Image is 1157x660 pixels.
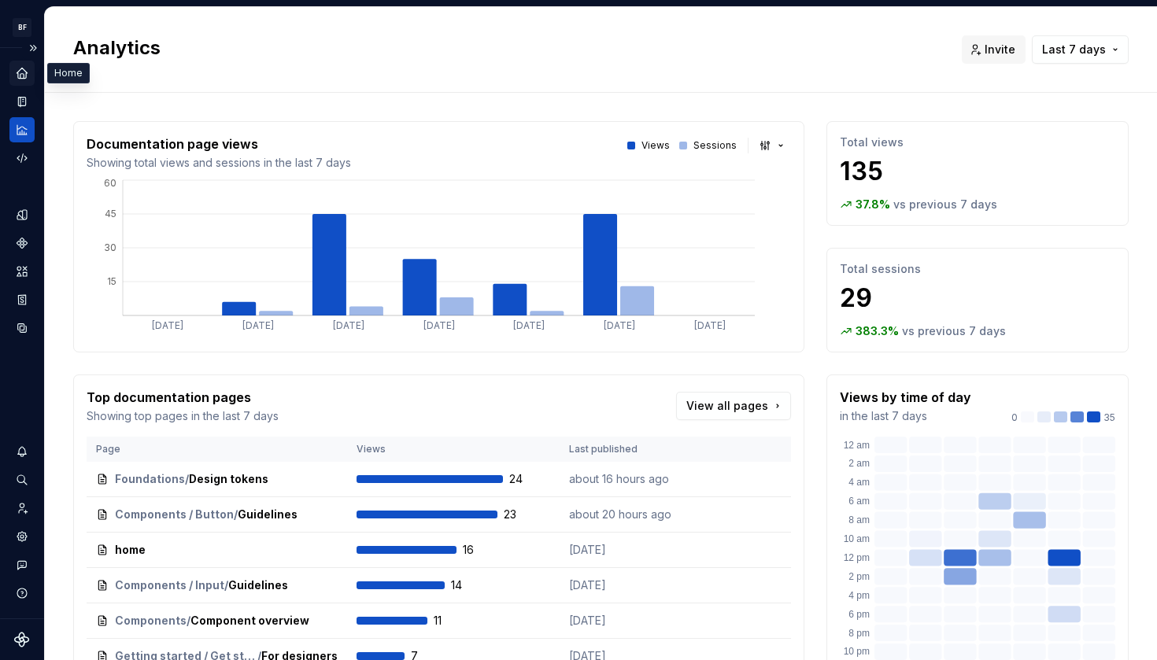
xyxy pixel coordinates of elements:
h2: Analytics [73,35,943,61]
span: Foundations [115,471,185,487]
text: 10 am [844,533,870,544]
a: Code automation [9,146,35,171]
text: 12 am [844,440,870,451]
p: Documentation page views [87,135,351,153]
p: 0 [1011,411,1018,424]
p: Total sessions [840,261,1115,277]
div: BF [13,18,31,37]
a: View all pages [676,392,791,420]
span: Components [115,613,187,629]
tspan: [DATE] [423,319,455,331]
text: 8 am [848,514,870,525]
p: [DATE] [569,577,687,593]
span: Component overview [190,613,309,629]
p: Showing top pages in the last 7 days [87,408,279,424]
div: 35 [1011,411,1115,424]
text: 4 pm [848,590,870,601]
text: 6 pm [848,609,870,620]
a: Data sources [9,315,35,341]
a: Settings [9,524,35,549]
button: Last 7 days [1032,35,1129,64]
a: Design tokens [9,202,35,227]
p: about 16 hours ago [569,471,687,487]
a: Documentation [9,89,35,114]
tspan: [DATE] [152,319,183,331]
tspan: 15 [107,275,116,287]
span: View all pages [686,398,768,414]
span: Components / Input [115,577,224,593]
span: Invite [985,42,1015,57]
p: Showing total views and sessions in the last 7 days [87,155,351,171]
span: 14 [451,577,492,593]
a: Analytics [9,117,35,142]
span: 23 [504,507,545,522]
p: [DATE] [569,542,687,558]
span: / [187,613,190,629]
div: Home [47,63,90,83]
a: Home [9,61,35,86]
span: Components / Button [115,507,234,522]
text: 6 am [848,496,870,507]
tspan: [DATE] [513,319,545,331]
th: Last published [560,437,697,462]
span: Design tokens [189,471,268,487]
span: Guidelines [238,507,298,522]
span: / [185,471,189,487]
text: 2 am [848,458,870,469]
p: 135 [840,156,1115,187]
p: Top documentation pages [87,388,279,407]
a: Storybook stories [9,287,35,312]
button: Contact support [9,552,35,577]
th: Views [347,437,560,462]
p: in the last 7 days [840,408,971,424]
tspan: 30 [104,242,116,253]
span: home [115,542,146,558]
p: about 20 hours ago [569,507,687,522]
a: Assets [9,259,35,284]
text: 10 pm [844,646,870,657]
tspan: [DATE] [604,319,635,331]
text: 2 pm [848,571,870,582]
span: 24 [509,471,550,487]
text: 8 pm [848,628,870,639]
p: vs previous 7 days [893,197,997,212]
svg: Supernova Logo [14,632,30,647]
p: 29 [840,282,1115,314]
tspan: 60 [104,177,116,189]
p: [DATE] [569,613,687,629]
span: 16 [463,542,504,558]
button: Notifications [9,439,35,464]
a: Invite team [9,496,35,521]
button: Expand sidebar [22,37,44,59]
p: Views by time of day [840,388,971,407]
p: 383.3 % [856,323,899,339]
a: Components [9,230,35,256]
tspan: [DATE] [333,319,364,331]
span: / [224,577,228,593]
tspan: [DATE] [242,319,274,331]
span: 11 [434,613,475,629]
span: / [234,507,238,522]
button: Invite [962,35,1026,64]
tspan: 45 [105,208,116,219]
button: Search ⌘K [9,467,35,492]
p: Views [641,139,670,152]
p: Total views [840,135,1115,150]
span: Guidelines [228,577,288,593]
p: 37.8 % [856,197,890,212]
span: Last 7 days [1042,42,1106,57]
